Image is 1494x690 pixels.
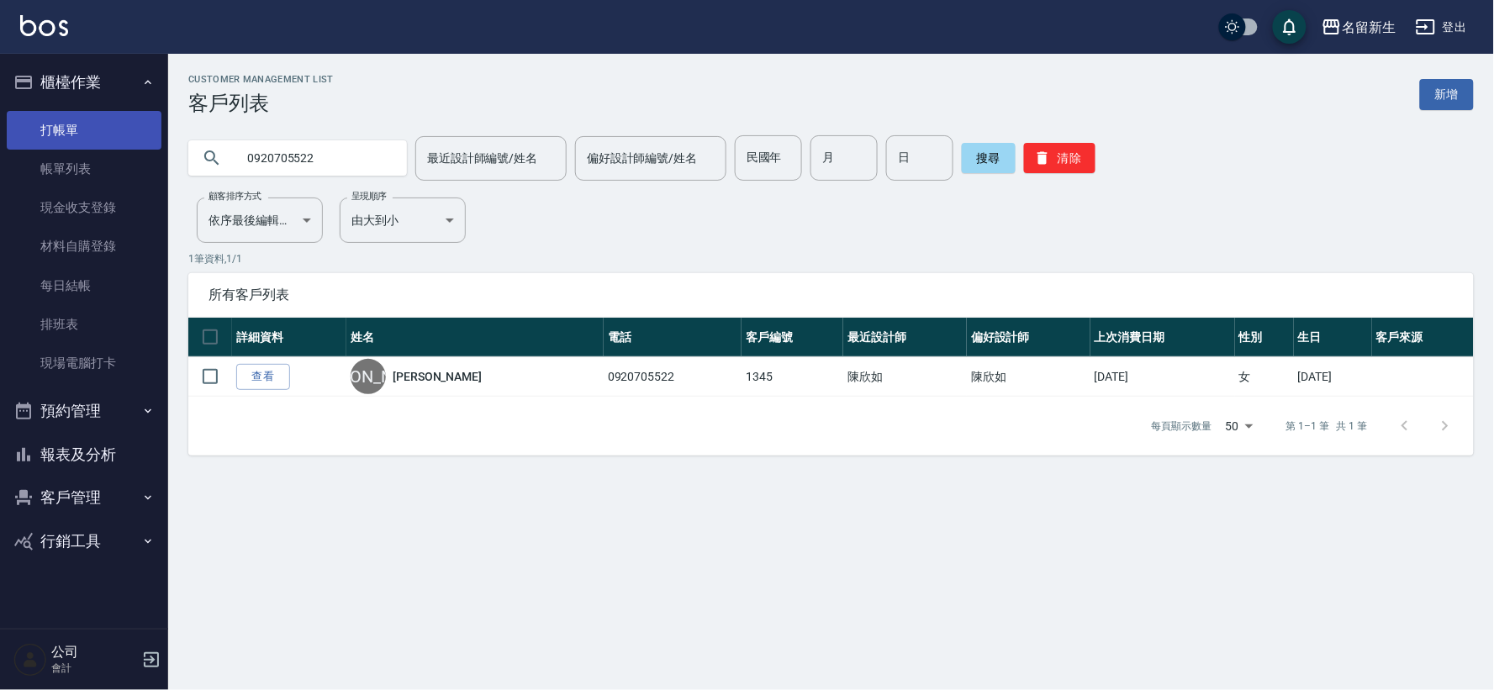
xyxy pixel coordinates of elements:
[843,318,967,357] th: 最近設計師
[51,661,137,676] p: 會計
[7,433,161,477] button: 報表及分析
[1315,10,1402,45] button: 名留新生
[962,143,1016,173] button: 搜尋
[393,368,482,385] a: [PERSON_NAME]
[235,135,393,181] input: 搜尋關鍵字
[1294,357,1372,397] td: [DATE]
[197,198,323,243] div: 依序最後編輯時間
[1219,403,1259,449] div: 50
[604,318,742,357] th: 電話
[7,111,161,150] a: 打帳單
[20,15,68,36] img: Logo
[209,287,1454,303] span: 所有客戶列表
[1342,17,1396,38] div: 名留新生
[7,266,161,305] a: 每日結帳
[742,318,843,357] th: 客戶編號
[7,519,161,563] button: 行銷工具
[1273,10,1307,44] button: save
[7,305,161,344] a: 排班表
[843,357,967,397] td: 陳欣如
[967,357,1090,397] td: 陳欣如
[1235,357,1294,397] td: 女
[1294,318,1372,357] th: 生日
[188,74,334,85] h2: Customer Management List
[1024,143,1095,173] button: 清除
[1152,419,1212,434] p: 每頁顯示數量
[7,344,161,382] a: 現場電腦打卡
[742,357,843,397] td: 1345
[188,92,334,115] h3: 客戶列表
[51,644,137,661] h5: 公司
[351,190,387,203] label: 呈現順序
[13,643,47,677] img: Person
[604,357,742,397] td: 0920705522
[236,364,290,390] a: 查看
[1090,318,1235,357] th: 上次消費日期
[7,61,161,104] button: 櫃檯作業
[351,359,386,394] div: [PERSON_NAME]
[1090,357,1235,397] td: [DATE]
[1420,79,1474,110] a: 新增
[340,198,466,243] div: 由大到小
[7,227,161,266] a: 材料自購登錄
[7,188,161,227] a: 現金收支登錄
[7,150,161,188] a: 帳單列表
[1286,419,1368,434] p: 第 1–1 筆 共 1 筆
[188,251,1474,266] p: 1 筆資料, 1 / 1
[1409,12,1474,43] button: 登出
[1235,318,1294,357] th: 性別
[7,476,161,519] button: 客戶管理
[346,318,604,357] th: 姓名
[209,190,261,203] label: 顧客排序方式
[967,318,1090,357] th: 偏好設計師
[1372,318,1474,357] th: 客戶來源
[7,389,161,433] button: 預約管理
[232,318,346,357] th: 詳細資料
